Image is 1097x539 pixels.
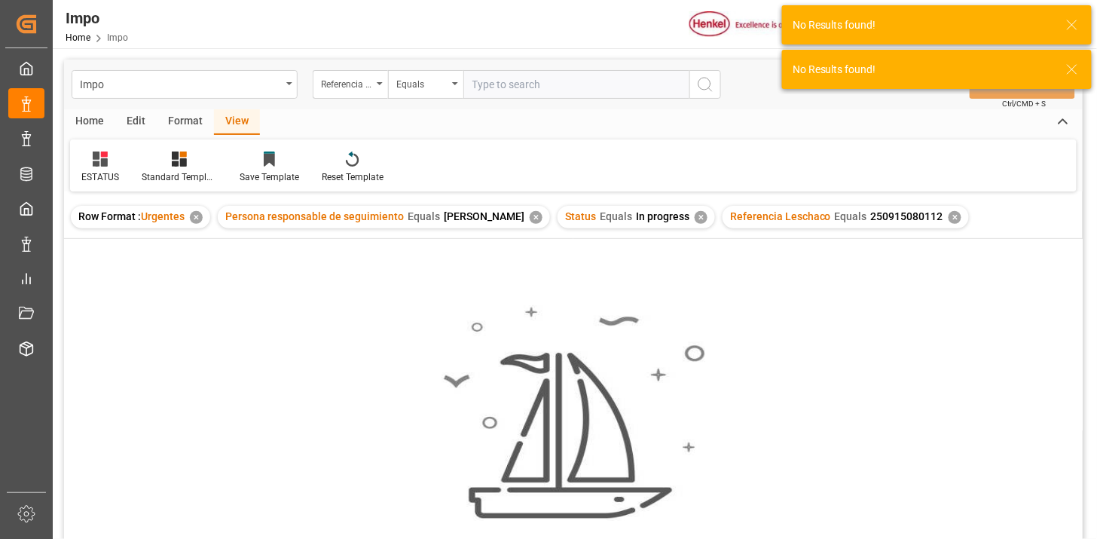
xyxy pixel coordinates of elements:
button: open menu [72,70,298,99]
span: 250915080112 [871,210,943,222]
div: Format [157,109,214,135]
a: Home [66,32,90,43]
span: Persona responsable de seguimiento [225,210,404,222]
button: search button [689,70,721,99]
img: smooth_sailing.jpeg [442,305,705,521]
span: Equals [835,210,867,222]
div: Home [64,109,115,135]
span: Row Format : [78,210,141,222]
div: Impo [80,74,281,93]
span: Urgentes [141,210,185,222]
div: ESTATUS [81,170,119,184]
div: Impo [66,7,128,29]
div: ✕ [695,211,707,224]
span: Equals [408,210,440,222]
div: No Results found! [793,17,1052,33]
div: No Results found! [793,62,1052,78]
input: Type to search [463,70,689,99]
span: In progress [636,210,689,222]
div: Reset Template [322,170,383,184]
div: Equals [396,74,448,91]
div: Standard Templates [142,170,217,184]
div: ✕ [530,211,542,224]
span: Equals [600,210,632,222]
div: Referencia Leschaco [321,74,372,91]
div: Save Template [240,170,299,184]
div: Edit [115,109,157,135]
button: open menu [313,70,388,99]
span: Ctrl/CMD + S [1003,98,1047,109]
div: ✕ [949,211,961,224]
span: Status [565,210,596,222]
img: Henkel%20logo.jpg_1689854090.jpg [689,11,816,38]
div: View [214,109,260,135]
span: [PERSON_NAME] [444,210,524,222]
button: open menu [388,70,463,99]
div: ✕ [190,211,203,224]
span: Referencia Leschaco [730,210,831,222]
